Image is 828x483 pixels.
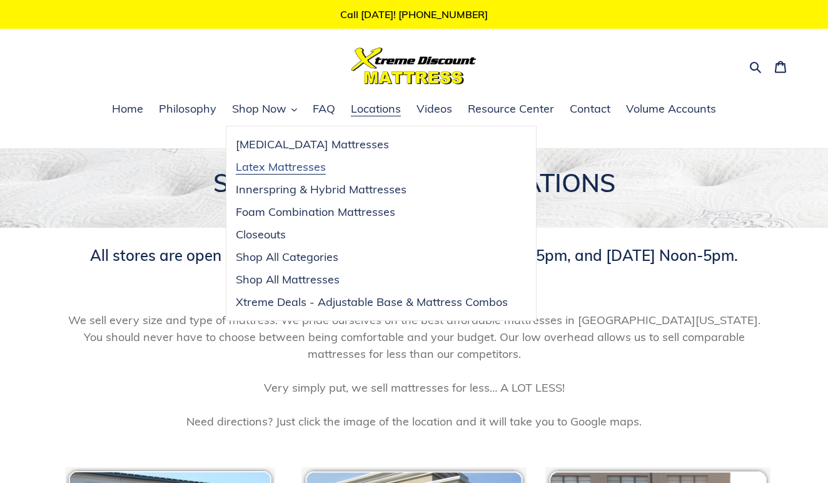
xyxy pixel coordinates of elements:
a: Resource Center [462,100,560,119]
span: Home [112,101,143,116]
span: Foam Combination Mattresses [236,205,395,220]
span: We sell every size and type of mattress. We pride ourselves on the best affordable mattresses in ... [58,312,770,430]
a: Home [106,100,149,119]
span: Latex Mattresses [236,160,326,175]
span: SEVEN WESTERN NY LOCATIONS [213,167,615,198]
span: Videos [417,101,452,116]
img: Xtreme Discount Mattress [351,48,477,84]
a: Contact [563,100,617,119]
a: Videos [410,100,458,119]
button: Shop Now [226,100,303,119]
a: Xtreme Deals - Adjustable Base & Mattress Combos [226,291,517,313]
a: Philosophy [153,100,223,119]
span: Contact [570,101,610,116]
span: Xtreme Deals - Adjustable Base & Mattress Combos [236,295,508,310]
a: [MEDICAL_DATA] Mattresses [226,133,517,156]
span: Philosophy [159,101,216,116]
a: Shop All Categories [226,246,517,268]
span: Resource Center [468,101,554,116]
a: Foam Combination Mattresses [226,201,517,223]
a: Shop All Mattresses [226,268,517,291]
span: Shop All Mattresses [236,272,340,287]
a: Volume Accounts [620,100,722,119]
span: [MEDICAL_DATA] Mattresses [236,137,389,152]
a: FAQ [306,100,341,119]
a: Closeouts [226,223,517,246]
span: Locations [351,101,401,116]
span: FAQ [313,101,335,116]
span: Closeouts [236,227,286,242]
span: Innerspring & Hybrid Mattresses [236,182,406,197]
span: Shop All Categories [236,250,338,265]
span: All stores are open [DATE]-[DATE] 10am – 8pm, [DATE] 10am – 5pm, and [DATE] Noon-5pm. Call [PHONE... [90,246,738,301]
span: Shop Now [232,101,286,116]
span: Volume Accounts [626,101,716,116]
a: Innerspring & Hybrid Mattresses [226,178,517,201]
a: Locations [345,100,407,119]
a: Latex Mattresses [226,156,517,178]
